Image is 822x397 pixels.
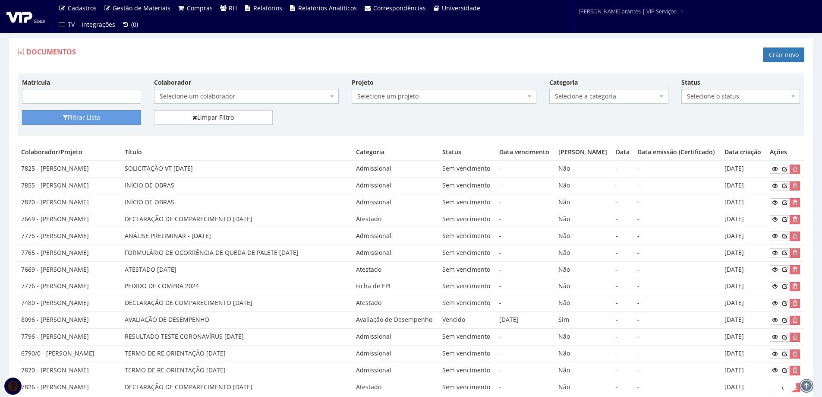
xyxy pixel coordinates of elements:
[353,211,439,228] td: Atestado
[612,178,634,194] td: -
[353,160,439,177] td: Admissional
[439,194,496,211] td: Sem vencimento
[496,278,555,295] td: -
[22,78,50,87] label: Matrícula
[721,362,766,379] td: [DATE]
[121,178,353,194] td: INÍCIO DE OBRAS
[353,245,439,261] td: Admissional
[721,295,766,312] td: [DATE]
[121,295,353,312] td: DECLARAÇÃO DE COMPARECIMENTO [DATE]
[154,89,339,104] span: Selecione um colaborador
[18,278,121,295] td: 7776 - [PERSON_NAME]
[555,211,613,228] td: Não
[78,16,119,33] a: Integrações
[357,92,526,101] span: Selecione um projeto
[496,178,555,194] td: -
[187,4,213,12] span: Compras
[496,160,555,177] td: -
[229,4,237,12] span: RH
[612,211,634,228] td: -
[496,211,555,228] td: -
[18,228,121,245] td: 7776 - [PERSON_NAME]
[634,312,721,329] td: -
[634,379,721,396] td: -
[22,110,141,125] button: Filtrar Lista
[496,228,555,245] td: -
[555,245,613,261] td: Não
[439,261,496,278] td: Sem vencimento
[555,144,613,160] th: [PERSON_NAME]
[439,345,496,362] td: Sem vencimento
[555,295,613,312] td: Não
[721,379,766,396] td: [DATE]
[721,312,766,329] td: [DATE]
[18,345,121,362] td: 6790/0 - [PERSON_NAME]
[721,211,766,228] td: [DATE]
[439,278,496,295] td: Sem vencimento
[121,329,353,346] td: RESULTADO TESTE CORONAVÍRUS [DATE]
[18,194,121,211] td: 7870 - [PERSON_NAME]
[154,110,273,125] a: Limpar Filtro
[18,261,121,278] td: 7669 - [PERSON_NAME]
[353,295,439,312] td: Atestado
[55,16,78,33] a: TV
[612,379,634,396] td: -
[439,178,496,194] td: Sem vencimento
[439,228,496,245] td: Sem vencimento
[353,261,439,278] td: Atestado
[353,329,439,346] td: Admissional
[687,92,790,101] span: Selecione o status
[121,379,353,396] td: DECLARAÇÃO DE COMPARECIMENTO [DATE]
[121,194,353,211] td: INÍCIO DE OBRAS
[439,245,496,261] td: Sem vencimento
[439,295,496,312] td: Sem vencimento
[353,379,439,396] td: Atestado
[721,329,766,346] td: [DATE]
[439,329,496,346] td: Sem vencimento
[612,160,634,177] td: -
[439,362,496,379] td: Sem vencimento
[612,144,634,160] th: Data
[18,160,121,177] td: 7825 - [PERSON_NAME]
[555,329,613,346] td: Não
[634,295,721,312] td: -
[681,78,700,87] label: Status
[439,160,496,177] td: Sem vencimento
[18,362,121,379] td: 7870 - [PERSON_NAME]
[18,312,121,329] td: 8096 - [PERSON_NAME]
[496,345,555,362] td: -
[612,194,634,211] td: -
[612,245,634,261] td: -
[549,78,578,87] label: Categoria
[555,312,613,329] td: Sim
[353,178,439,194] td: Admissional
[634,211,721,228] td: -
[634,245,721,261] td: -
[555,379,613,396] td: Não
[18,329,121,346] td: 7796 - [PERSON_NAME]
[113,4,170,12] span: Gestão de Materiais
[353,228,439,245] td: Admissional
[766,144,804,160] th: Ações
[353,194,439,211] td: Admissional
[555,92,658,101] span: Selecione a categoria
[579,7,677,16] span: [PERSON_NAME].arantes | VIP Serviços
[612,278,634,295] td: -
[634,160,721,177] td: -
[353,278,439,295] td: Ficha de EPI
[721,345,766,362] td: [DATE]
[439,211,496,228] td: Sem vencimento
[18,295,121,312] td: 7480 - [PERSON_NAME]
[121,228,353,245] td: ANÁLISE PRELIMINAR - [DATE]
[612,329,634,346] td: -
[496,144,555,160] th: Data vencimento
[555,362,613,379] td: Não
[721,160,766,177] td: [DATE]
[763,48,804,62] a: Criar novo
[555,261,613,278] td: Não
[634,278,721,295] td: -
[121,312,353,329] td: AVALIAÇÃO DE DESEMPENHO
[496,379,555,396] td: -
[26,47,76,57] span: Documentos
[634,194,721,211] td: -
